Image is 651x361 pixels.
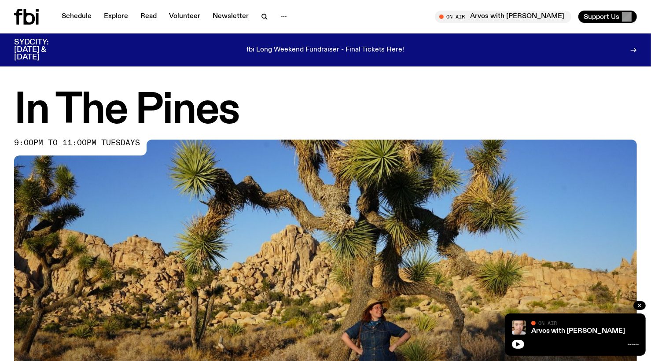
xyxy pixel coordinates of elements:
a: Volunteer [164,11,206,23]
p: fbi Long Weekend Fundraiser - Final Tickets Here! [247,46,405,54]
a: Explore [99,11,133,23]
span: 9:00pm to 11:00pm tuesdays [14,140,140,147]
span: On Air [538,320,557,326]
h1: In The Pines [14,91,637,131]
button: Support Us [578,11,637,23]
h3: SYDCITY: [DATE] & [DATE] [14,39,70,61]
span: Support Us [584,13,619,21]
a: Arvos with [PERSON_NAME] [531,328,625,335]
button: On AirArvos with [PERSON_NAME] [435,11,571,23]
a: Read [135,11,162,23]
a: Newsletter [207,11,254,23]
a: Schedule [56,11,97,23]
